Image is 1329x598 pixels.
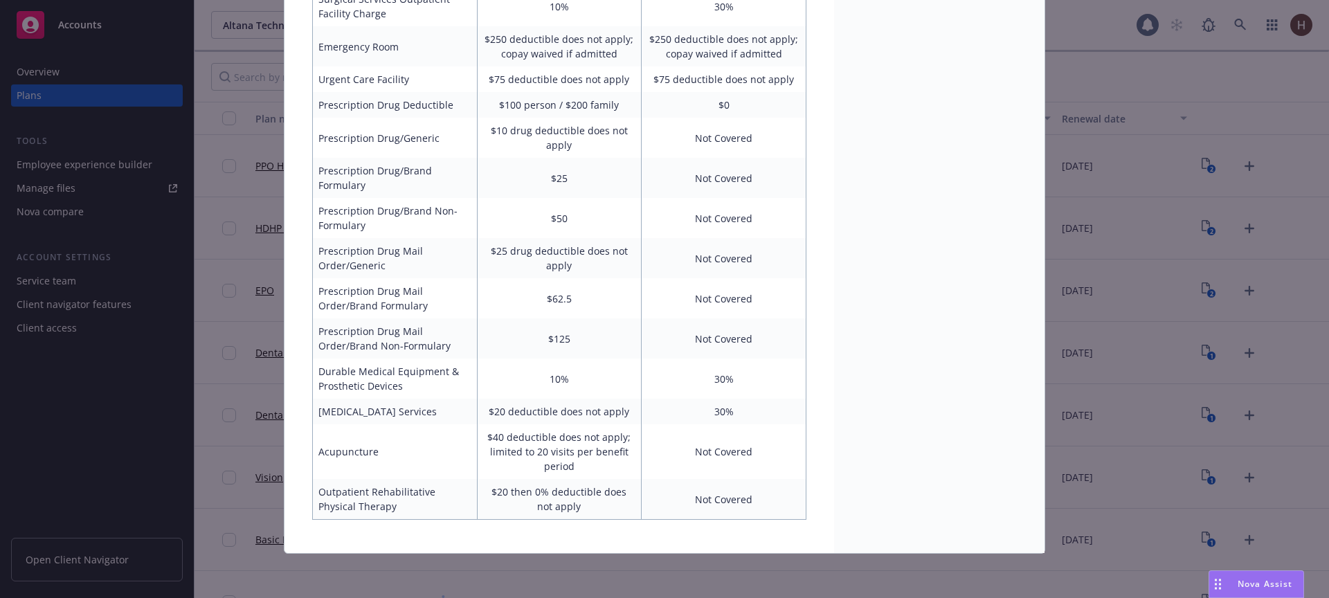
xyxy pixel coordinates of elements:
[313,158,478,198] td: Prescription Drug/Brand Formulary
[477,238,642,278] td: $25 drug deductible does not apply
[477,278,642,318] td: $62.5
[642,399,806,424] td: 30%
[313,66,478,92] td: Urgent Care Facility
[477,198,642,238] td: $50
[642,26,806,66] td: $250 deductible does not apply; copay waived if admitted
[477,158,642,198] td: $25
[642,158,806,198] td: Not Covered
[313,26,478,66] td: Emergency Room
[477,359,642,399] td: 10%
[313,278,478,318] td: Prescription Drug Mail Order/Brand Formulary
[1238,578,1292,590] span: Nova Assist
[642,118,806,158] td: Not Covered
[477,318,642,359] td: $125
[642,359,806,399] td: 30%
[642,198,806,238] td: Not Covered
[477,399,642,424] td: $20 deductible does not apply
[313,238,478,278] td: Prescription Drug Mail Order/Generic
[642,66,806,92] td: $75 deductible does not apply
[477,118,642,158] td: $10 drug deductible does not apply
[477,66,642,92] td: $75 deductible does not apply
[477,92,642,118] td: $100 person / $200 family
[642,479,806,520] td: Not Covered
[313,318,478,359] td: Prescription Drug Mail Order/Brand Non-Formulary
[642,278,806,318] td: Not Covered
[642,318,806,359] td: Not Covered
[477,26,642,66] td: $250 deductible does not apply; copay waived if admitted
[1209,571,1227,597] div: Drag to move
[313,479,478,520] td: Outpatient Rehabilitative Physical Therapy
[313,92,478,118] td: Prescription Drug Deductible
[642,92,806,118] td: $0
[642,424,806,479] td: Not Covered
[642,238,806,278] td: Not Covered
[477,479,642,520] td: $20 then 0% deductible does not apply
[313,424,478,479] td: Acupuncture
[313,399,478,424] td: [MEDICAL_DATA] Services
[313,118,478,158] td: Prescription Drug/Generic
[313,198,478,238] td: Prescription Drug/Brand Non-Formulary
[477,424,642,479] td: $40 deductible does not apply; limited to 20 visits per benefit period
[313,359,478,399] td: Durable Medical Equipment & Prosthetic Devices
[1209,570,1304,598] button: Nova Assist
